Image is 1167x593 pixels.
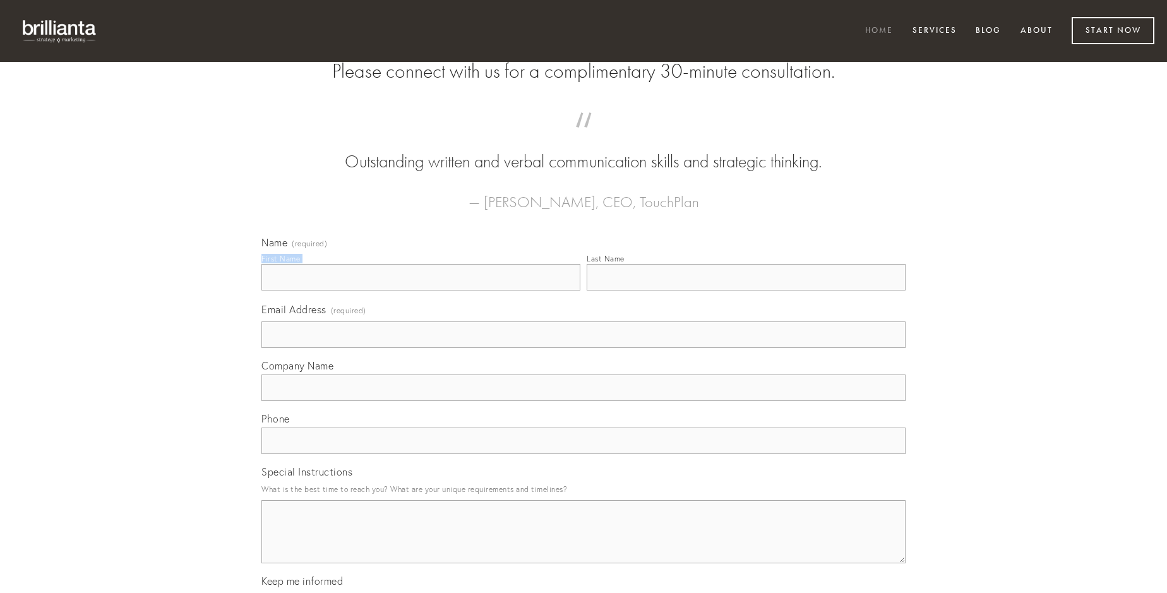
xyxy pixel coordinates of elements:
[967,21,1009,42] a: Blog
[261,254,300,263] div: First Name
[261,412,290,425] span: Phone
[1012,21,1061,42] a: About
[331,302,366,319] span: (required)
[261,575,343,587] span: Keep me informed
[292,240,327,248] span: (required)
[261,359,333,372] span: Company Name
[857,21,901,42] a: Home
[261,59,906,83] h2: Please connect with us for a complimentary 30-minute consultation.
[13,13,107,49] img: brillianta - research, strategy, marketing
[282,174,885,215] figcaption: — [PERSON_NAME], CEO, TouchPlan
[1072,17,1154,44] a: Start Now
[282,125,885,174] blockquote: Outstanding written and verbal communication skills and strategic thinking.
[261,303,326,316] span: Email Address
[261,236,287,249] span: Name
[282,125,885,150] span: “
[261,481,906,498] p: What is the best time to reach you? What are your unique requirements and timelines?
[261,465,352,478] span: Special Instructions
[587,254,625,263] div: Last Name
[904,21,965,42] a: Services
